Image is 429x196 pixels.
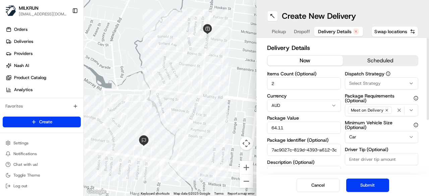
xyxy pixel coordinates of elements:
a: Providers [3,48,83,59]
span: Orders [14,26,27,32]
a: Report a map error [228,192,254,195]
input: Enter driver tip amount [345,153,419,165]
button: Map camera controls [240,137,253,150]
span: Select Strategy [349,80,381,86]
span: Settings [13,140,28,146]
button: Notifications [3,149,81,158]
button: Package Requirements (Optional) [414,96,418,101]
a: Orders [3,24,83,35]
span: Log out [13,183,27,189]
button: Zoom in [240,161,253,174]
button: Meet on Delivery [345,104,419,116]
button: MILKRUN [19,5,39,11]
label: Driver Tip (Optional) [345,147,419,152]
span: Providers [14,51,33,57]
button: Settings [3,138,81,148]
button: Dispatch Strategy [386,71,390,76]
button: [EMAIL_ADDRESS][DOMAIN_NAME] [19,11,67,17]
h1: Create New Delivery [282,11,356,21]
a: Analytics [3,84,83,95]
span: Deliveries [14,39,33,45]
span: Create [39,119,52,125]
span: Notifications [13,151,37,156]
img: MILKRUN [5,5,16,16]
button: Keyboard shortcuts [141,191,170,196]
button: Cancel [297,179,340,192]
a: Terms [214,192,224,195]
span: Nash AI [14,63,29,69]
label: Description (Optional) [267,160,341,165]
input: Enter number of items [267,77,341,89]
span: Product Catalog [14,75,46,81]
button: Swap locations [371,26,418,37]
button: Zoom out [240,175,253,188]
button: Log out [3,181,81,191]
span: Meet on Delivery [351,108,383,113]
a: Product Catalog [3,72,83,83]
button: Submit [346,179,389,192]
div: Favorites [3,101,81,112]
label: Package Identifier (Optional) [267,138,341,142]
label: Package Requirements (Optional) [345,93,419,103]
span: Map data ©2025 Google [174,192,210,195]
button: MILKRUNMILKRUN[EMAIL_ADDRESS][DOMAIN_NAME] [3,3,69,19]
button: now [267,56,343,66]
h2: Delivery Details [267,43,418,53]
input: Enter package value [267,122,341,134]
button: scheduled [343,56,418,66]
button: Select Strategy [345,77,419,89]
button: Minimum Vehicle Size (Optional) [414,123,418,127]
label: Package Value [267,116,341,120]
label: Currency [267,93,341,98]
a: Open this area in Google Maps (opens a new window) [85,187,108,196]
button: Chat with us! [3,160,81,169]
span: Dropoff [294,28,310,35]
a: Nash AI [3,60,83,71]
span: Chat with us! [13,162,38,167]
span: Toggle Theme [13,173,40,178]
label: Items Count (Optional) [267,71,341,76]
span: Analytics [14,87,33,93]
span: Swap locations [374,28,407,35]
input: Enter package identifier [267,144,341,156]
label: Dispatch Strategy [345,71,419,76]
label: Minimum Vehicle Size (Optional) [345,120,419,130]
button: Toggle Theme [3,171,81,180]
img: Google [85,187,108,196]
span: Delivery Details [318,28,352,35]
button: Create [3,117,81,127]
span: Pickup [272,28,286,35]
a: Deliveries [3,36,83,47]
